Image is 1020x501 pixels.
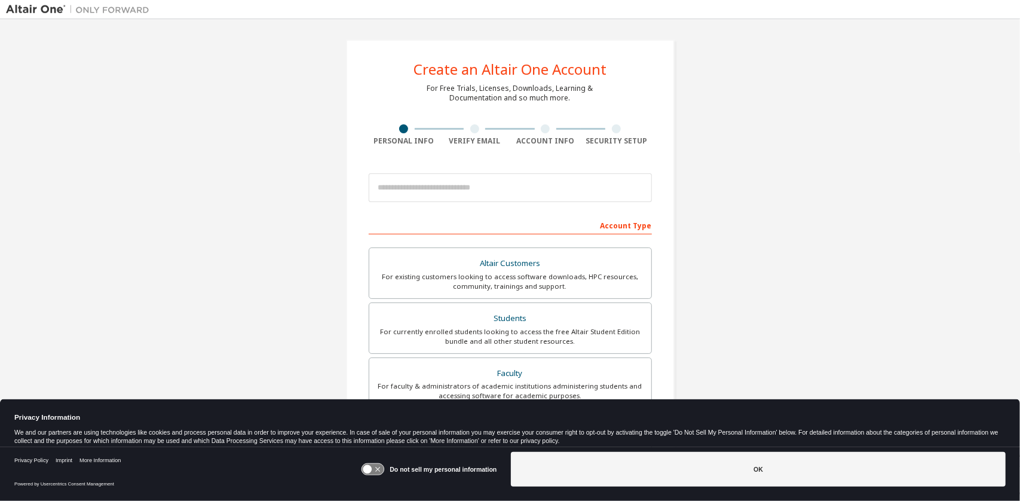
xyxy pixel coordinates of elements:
div: For existing customers looking to access software downloads, HPC resources, community, trainings ... [376,272,644,291]
div: Students [376,310,644,327]
img: Altair One [6,4,155,16]
div: Create an Altair One Account [413,62,607,77]
div: Account Info [510,136,581,146]
div: For Free Trials, Licenses, Downloads, Learning & Documentation and so much more. [427,84,593,103]
div: Verify Email [439,136,510,146]
div: For currently enrolled students looking to access the free Altair Student Edition bundle and all ... [376,327,644,346]
div: Altair Customers [376,255,644,272]
div: Personal Info [369,136,440,146]
div: Security Setup [581,136,652,146]
div: Faculty [376,365,644,382]
div: For faculty & administrators of academic institutions administering students and accessing softwa... [376,381,644,401]
div: Account Type [369,215,652,234]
